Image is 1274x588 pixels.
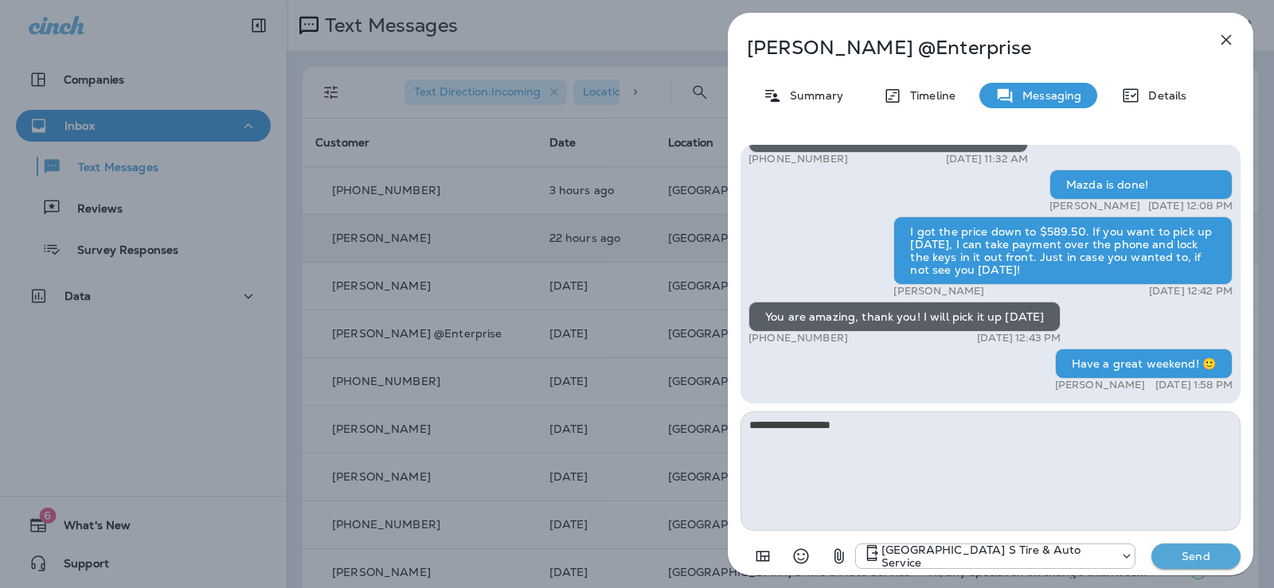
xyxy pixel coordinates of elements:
div: +1 (301) 975-0024 [856,543,1135,569]
p: [DATE] 1:58 PM [1155,379,1233,391]
p: Summary [782,89,843,102]
p: [PERSON_NAME] [1055,379,1146,391]
div: Have a great weekend! 🙂 [1055,349,1233,379]
button: Add in a premade template [747,540,779,572]
p: [PERSON_NAME] @Enterprise [747,37,1182,59]
p: [PERSON_NAME] [893,285,984,298]
p: [PHONE_NUMBER] [748,153,848,165]
div: You are amazing, thank you! I will pick it up [DATE] [748,302,1061,332]
div: I got the price down to $589.50. If you want to pick up [DATE], I can take payment over the phone... [893,216,1233,285]
button: Select an emoji [785,540,817,572]
p: [PERSON_NAME] [1049,200,1140,212]
p: Messaging [1014,89,1081,102]
p: [GEOGRAPHIC_DATA] S Tire & Auto Service [881,543,1112,569]
p: Send [1163,549,1229,563]
p: [DATE] 11:32 AM [946,153,1028,165]
button: Send [1151,543,1241,569]
p: [DATE] 12:43 PM [977,332,1061,345]
p: [PHONE_NUMBER] [748,332,848,345]
p: [DATE] 12:42 PM [1149,285,1233,298]
p: Details [1140,89,1186,102]
p: [DATE] 12:08 PM [1148,200,1233,212]
p: Timeline [902,89,955,102]
div: Mazda is done! [1049,169,1233,200]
